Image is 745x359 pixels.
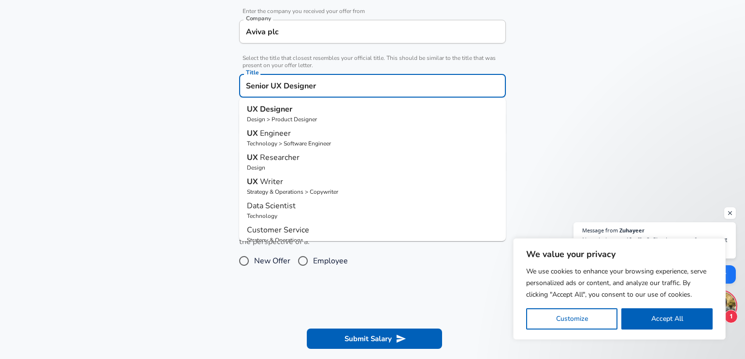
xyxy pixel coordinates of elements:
[247,115,498,124] p: Design > Product Designer
[260,128,291,139] span: Engineer
[246,70,258,75] label: Title
[247,236,498,244] p: Strategy & Operations
[247,152,260,163] strong: UX
[247,176,260,187] strong: UX
[247,128,260,139] strong: UX
[247,139,498,148] p: Technology > Software Engineer
[239,55,506,69] span: Select the title that closest resembles your official title. This should be similar to the title ...
[619,228,645,233] span: Zuhayeer
[260,176,283,187] span: Writer
[247,187,498,196] p: Strategy & Operations > Copywriter
[621,308,713,330] button: Accept All
[247,225,309,235] span: Customer Service
[313,255,348,267] span: Employee
[247,201,296,211] span: Data Scientist
[724,310,738,323] span: 1
[260,104,292,115] strong: Designer
[244,78,501,93] input: Software Engineer
[247,212,498,220] p: Technology
[247,104,260,115] strong: UX
[307,329,442,349] button: Submit Salary
[526,308,617,330] button: Customize
[526,248,713,260] p: We value your privacy
[239,8,506,15] span: Enter the company you received your offer from
[582,228,618,233] span: Message from
[246,15,271,21] label: Company
[707,291,736,320] div: Open chat
[513,238,726,340] div: We value your privacy
[260,152,300,163] span: Researcher
[254,255,290,267] span: New Offer
[526,266,713,301] p: We use cookies to enhance your browsing experience, serve personalized ads or content, and analyz...
[247,163,498,172] p: Design
[244,24,501,39] input: Google
[582,235,727,254] span: Negotiating an AI offer? Check out our free-to-start coaching service:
